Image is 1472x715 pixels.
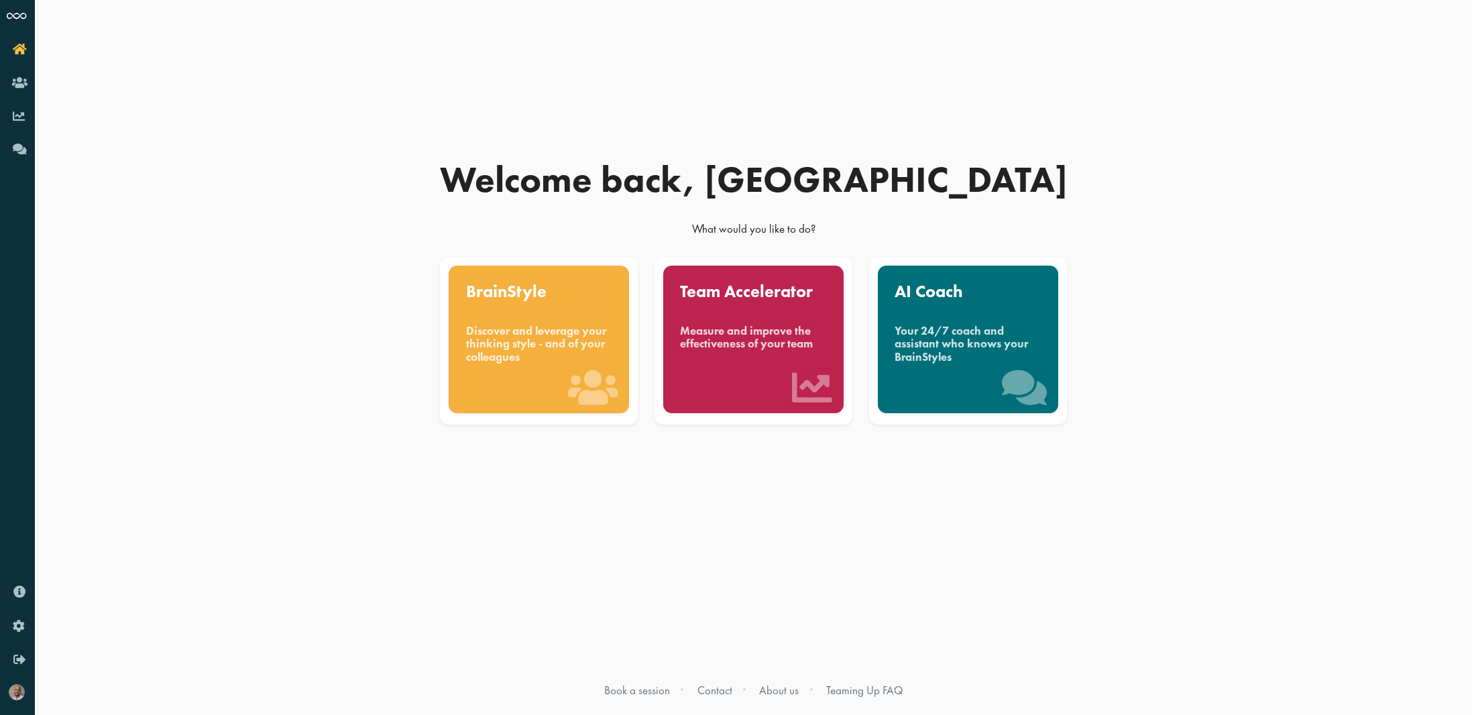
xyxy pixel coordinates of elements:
[895,325,1041,364] div: Your 24/7 coach and assistant who knows your BrainStyles
[432,162,1076,198] div: Welcome back, [GEOGRAPHIC_DATA]
[652,257,855,425] a: Team Accelerator Measure and improve the effectiveness of your team
[759,683,799,698] a: About us
[466,283,612,300] div: BrainStyle
[680,283,826,300] div: Team Accelerator
[866,257,1070,425] a: AI Coach Your 24/7 coach and assistant who knows your BrainStyles
[680,325,826,351] div: Measure and improve the effectiveness of your team
[604,683,670,698] a: Book a session
[826,683,903,698] a: Teaming Up FAQ
[466,325,612,364] div: Discover and leverage your thinking style - and of your colleagues
[437,257,640,425] a: BrainStyle Discover and leverage your thinking style - and of your colleagues
[895,283,1041,300] div: AI Coach
[697,683,732,698] a: Contact
[432,221,1076,243] div: What would you like to do?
